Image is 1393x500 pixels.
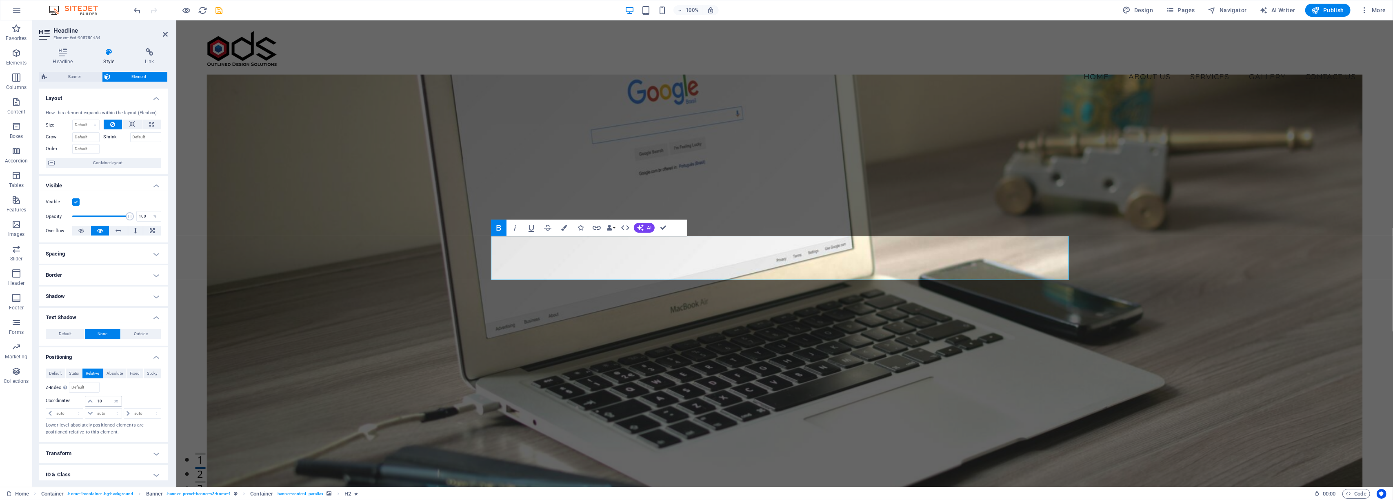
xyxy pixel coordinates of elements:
input: Default [72,144,100,154]
nav: breadcrumb [41,489,358,499]
span: Click to select. Double-click to edit [146,489,163,499]
button: Click here to leave preview mode and continue editing [182,5,191,15]
h4: Visible [39,176,168,191]
i: Reload page [198,6,208,15]
p: Favorites [6,35,27,42]
button: Absolute [103,369,127,378]
i: On resize automatically adjust zoom level to fit chosen device. [707,7,714,14]
button: Icons [573,220,588,236]
span: Relative [86,369,99,378]
h6: 100% [686,5,699,15]
button: None [85,329,121,339]
span: Click to select. Double-click to edit [250,489,273,499]
h3: Element #ed-905750434 [53,34,151,42]
h4: ID & Class [39,465,168,484]
i: Undo: Change positioning (Ctrl+Z) [133,6,142,15]
span: AI [647,225,651,230]
div: % [149,211,161,221]
button: Container layout [46,158,161,168]
span: Element [113,72,165,82]
h4: Spacing [39,244,168,264]
p: Features [7,207,26,213]
p: Images [8,231,25,238]
label: Z-Index [46,385,69,390]
button: Sticky [144,369,161,378]
button: More [1357,4,1389,17]
button: undo [133,5,142,15]
i: Save (Ctrl+S) [215,6,224,15]
span: Pages [1166,6,1195,14]
label: Opacity [46,214,72,219]
h4: Headline [39,48,90,65]
button: Relative [82,369,103,378]
p: Footer [9,304,24,311]
span: Static [69,369,79,378]
button: Element [102,72,168,82]
img: Editor Logo [47,5,108,15]
button: Static [66,369,82,378]
button: Confirm (Ctrl+⏎) [655,220,671,236]
button: Usercentrics [1377,489,1386,499]
span: More [1360,6,1386,14]
p: Marketing [5,353,27,360]
button: Design [1120,4,1157,17]
button: reload [198,5,208,15]
button: AI [634,223,655,233]
h4: Link [131,48,168,65]
label: Visible [46,197,72,207]
input: Default [69,382,99,392]
p: Collections [4,378,29,384]
button: Bold (Ctrl+B) [491,220,507,236]
p: Columns [6,84,27,91]
span: Default [49,369,62,378]
button: Pages [1163,4,1198,17]
span: Click to select. Double-click to edit [344,489,351,499]
span: Sticky [147,369,158,378]
h2: Headline [53,27,168,34]
button: Data Bindings [605,220,617,236]
input: Default [130,132,162,142]
span: 00 00 [1323,489,1335,499]
h4: Transform [39,444,168,463]
button: Link [589,220,604,236]
button: Navigator [1205,4,1250,17]
button: save [214,5,224,15]
i: This element is a customizable preset [234,491,238,496]
span: AI Writer [1260,6,1295,14]
button: Colors [556,220,572,236]
a: Click to cancel selection. Double-click to open Pages [7,489,29,499]
span: Publish [1312,6,1344,14]
button: 1 [19,432,29,434]
span: None [98,329,108,339]
button: HTML [618,220,633,236]
span: . home-4-container .bg-background [67,489,133,499]
span: Fixed [130,369,140,378]
span: : [1329,491,1330,497]
h4: Shadow [39,287,168,306]
label: Grow [46,132,72,142]
h4: Positioning [39,347,168,362]
i: This element contains a background [327,491,332,496]
button: Code [1342,489,1370,499]
button: Strikethrough [540,220,555,236]
h4: Border [39,265,168,285]
label: Order [46,144,72,154]
input: auto [95,396,121,406]
button: AI Writer [1257,4,1299,17]
button: 2 [19,447,29,449]
button: 3 [19,461,29,463]
span: Navigator [1208,6,1247,14]
h4: Style [90,48,131,65]
p: Slider [10,256,23,262]
button: Underline (Ctrl+U) [524,220,539,236]
label: Shrink [104,132,130,142]
span: Banner [49,72,100,82]
span: Click to select. Double-click to edit [41,489,64,499]
h4: Layout [39,89,168,103]
p: Elements [6,60,27,66]
h6: Session time [1314,489,1336,499]
span: Container layout [57,158,159,168]
button: 100% [673,5,702,15]
h4: Text Shadow [39,308,168,322]
span: Code [1346,489,1366,499]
